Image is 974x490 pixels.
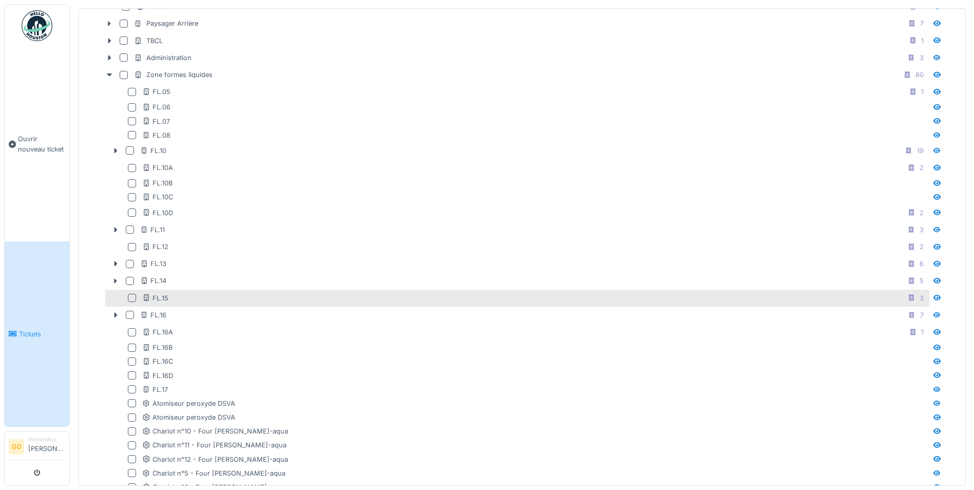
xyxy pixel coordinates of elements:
div: 3 [920,53,924,63]
div: Paysager Arrière [134,18,198,28]
div: FL.16A [142,327,173,337]
div: FL.08 [142,130,170,140]
a: Ouvrir nouveau ticket [5,47,69,241]
div: 3 [920,225,924,235]
div: TBCL [134,36,163,46]
img: Badge_color-CXgf-gQk.svg [22,10,52,41]
div: FL.11 [140,225,165,235]
li: [PERSON_NAME] [28,436,65,458]
div: FL.07 [142,117,170,126]
div: Chariot n°10 - Four [PERSON_NAME]-aqua [142,426,288,436]
div: Administration [134,53,192,63]
div: FL.14 [140,276,166,286]
div: FL.10D [142,208,173,218]
div: 2 [920,163,924,173]
div: FL.10A [142,163,173,173]
div: FL.16C [142,356,173,366]
div: 2 [920,242,924,252]
div: FL.05 [142,87,170,97]
div: 5 [920,276,924,286]
div: 19 [917,146,924,156]
div: 1 [921,87,924,97]
div: FL.12 [142,242,168,252]
a: GD Demandeur[PERSON_NAME] [9,436,65,460]
span: Tickets [19,329,65,339]
div: 7 [920,310,924,320]
div: Atomiseur peroxyde DSVA [142,412,235,422]
div: FL.16D [142,371,173,381]
div: FL.13 [140,259,166,269]
div: FL.15 [142,293,168,303]
div: FL.10 [140,146,166,156]
div: FL.16B [142,343,173,352]
div: Chariot n°11 - Four [PERSON_NAME]-aqua [142,440,287,450]
span: Ouvrir nouveau ticket [18,134,65,154]
div: Demandeur [28,436,65,443]
div: FL.10C [142,192,173,202]
div: 1 [921,327,924,337]
div: 7 [920,18,924,28]
div: Atomiseur peroxyde DSVA [142,399,235,408]
div: Chariot n°12 - Four [PERSON_NAME]-aqua [142,455,288,464]
li: GD [9,439,24,455]
div: 2 [920,208,924,218]
div: 1 [921,36,924,46]
a: Tickets [5,241,69,426]
div: Chariot n°5 - Four [PERSON_NAME]-aqua [142,468,285,478]
div: FL.16 [140,310,166,320]
div: Zone formes liquides [134,70,213,80]
div: FL.17 [142,385,168,394]
div: FL.10B [142,178,173,188]
div: 6 [920,259,924,269]
div: FL.06 [142,102,170,112]
div: 3 [920,293,924,303]
div: 80 [915,70,924,80]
